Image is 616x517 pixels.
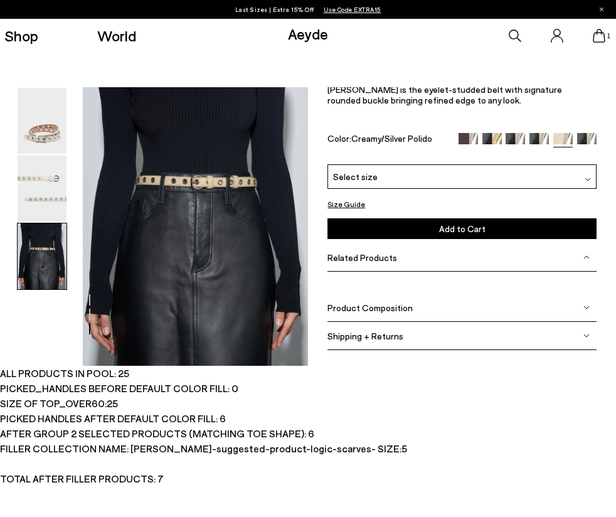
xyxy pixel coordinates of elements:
[4,28,38,43] a: Shop
[327,84,562,105] span: [PERSON_NAME] is the eyelet-studded belt with signature rounded buckle bringing refined edge to a...
[97,28,136,43] a: World
[16,53,616,87] nav: breadcrumb
[327,252,397,263] span: Related Products
[18,223,66,289] img: Reed Eyelet Belt - Image 3
[585,176,591,183] img: svg%3E
[327,198,365,210] button: Size Guide
[583,304,590,311] img: svg%3E
[324,6,381,13] span: Navigate to /collections/ss25-final-sizes
[583,333,590,339] img: svg%3E
[327,133,450,147] div: Color:
[327,219,596,240] button: Add to Cart
[288,24,328,43] a: Aeyde
[583,254,590,260] img: svg%3E
[333,170,378,183] span: Select size
[235,3,381,16] p: Last Sizes | Extra 15% Off
[327,302,413,313] span: Product Composition
[351,133,432,144] span: Creamy/Silver Polido
[605,33,612,40] span: 1
[18,156,66,221] img: Reed Eyelet Belt - Image 2
[18,88,66,154] img: Reed Eyelet Belt - Image 1
[327,331,403,341] span: Shipping + Returns
[439,224,486,235] span: Add to Cart
[593,29,605,43] a: 1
